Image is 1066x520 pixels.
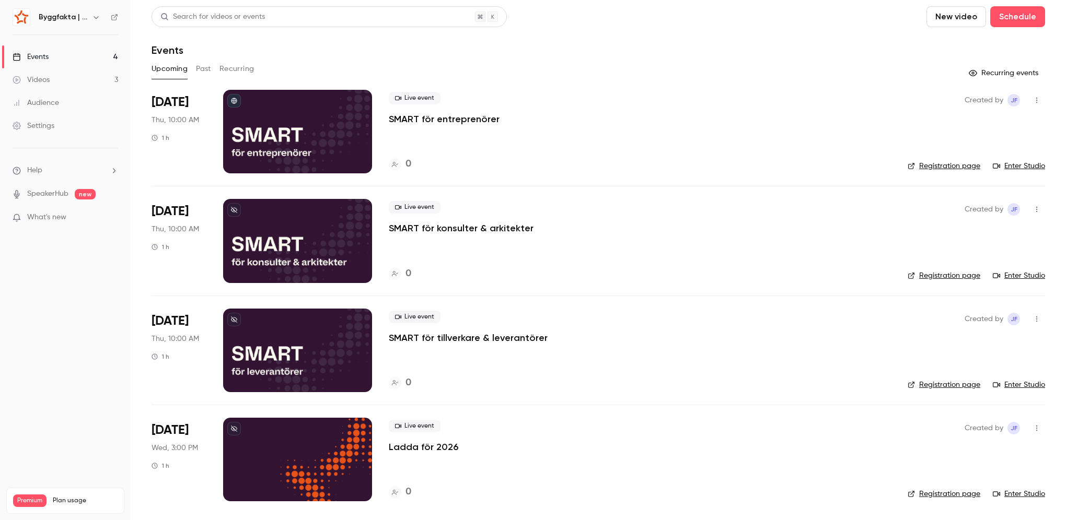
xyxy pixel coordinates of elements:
a: Registration page [908,161,980,171]
span: Plan usage [53,497,118,505]
a: 0 [389,376,411,390]
span: JF [1011,94,1017,107]
span: Josephine Fantenberg [1007,203,1020,216]
div: Sep 25 Thu, 10:00 AM (Europe/Stockholm) [152,90,206,173]
div: Nov 20 Thu, 10:00 AM (Europe/Stockholm) [152,309,206,392]
h4: 0 [405,485,411,499]
div: 1 h [152,352,169,361]
button: Past [196,61,211,77]
div: Search for videos or events [160,11,265,22]
h1: Events [152,44,183,56]
span: [DATE] [152,203,189,220]
span: [DATE] [152,313,189,329]
span: Live event [389,420,441,432]
a: SMART för entreprenörer [389,113,500,125]
span: Created by [965,422,1003,434]
span: Premium [13,494,47,507]
li: help-dropdown-opener [13,165,118,176]
a: Enter Studio [993,161,1045,171]
span: Wed, 3:00 PM [152,443,198,453]
h4: 0 [405,157,411,171]
button: New video [926,6,986,27]
span: [DATE] [152,422,189,439]
h6: Byggfakta | Powered by Hubexo [39,12,88,22]
button: Recurring [219,61,254,77]
div: Oct 23 Thu, 10:00 AM (Europe/Stockholm) [152,199,206,282]
img: Byggfakta | Powered by Hubexo [13,9,30,26]
span: JF [1011,422,1017,434]
a: Ladda för 2026 [389,441,458,453]
div: 1 h [152,462,169,470]
a: 0 [389,267,411,281]
a: SpeakerHub [27,188,68,199]
a: Enter Studio [993,489,1045,499]
div: Dec 10 Wed, 3:00 PM (Europe/Stockholm) [152,418,206,501]
a: Registration page [908,489,980,499]
span: Josephine Fantenberg [1007,422,1020,434]
a: SMART för konsulter & arkitekter [389,222,534,234]
button: Schedule [990,6,1045,27]
button: Recurring events [964,65,1045,81]
h4: 0 [405,267,411,281]
span: Created by [965,203,1003,216]
span: Live event [389,92,441,104]
a: Enter Studio [993,270,1045,281]
span: Help [27,165,42,176]
span: JF [1011,313,1017,325]
a: Registration page [908,270,980,281]
div: 1 h [152,134,169,142]
div: Audience [13,98,59,108]
span: Created by [965,94,1003,107]
div: 1 h [152,243,169,251]
span: Thu, 10:00 AM [152,224,199,234]
span: new [75,189,96,199]
div: Events [13,52,49,62]
span: Thu, 10:00 AM [152,115,199,125]
div: Videos [13,75,50,85]
a: Enter Studio [993,380,1045,390]
span: Josephine Fantenberg [1007,94,1020,107]
span: [DATE] [152,94,189,111]
a: Registration page [908,380,980,390]
span: Live event [389,201,441,214]
span: JF [1011,203,1017,216]
h4: 0 [405,376,411,390]
span: Thu, 10:00 AM [152,334,199,344]
span: Created by [965,313,1003,325]
a: 0 [389,485,411,499]
span: Live event [389,311,441,323]
span: What's new [27,212,66,223]
a: 0 [389,157,411,171]
div: Settings [13,121,54,131]
button: Upcoming [152,61,188,77]
span: Josephine Fantenberg [1007,313,1020,325]
a: SMART för tillverkare & leverantörer [389,332,548,344]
